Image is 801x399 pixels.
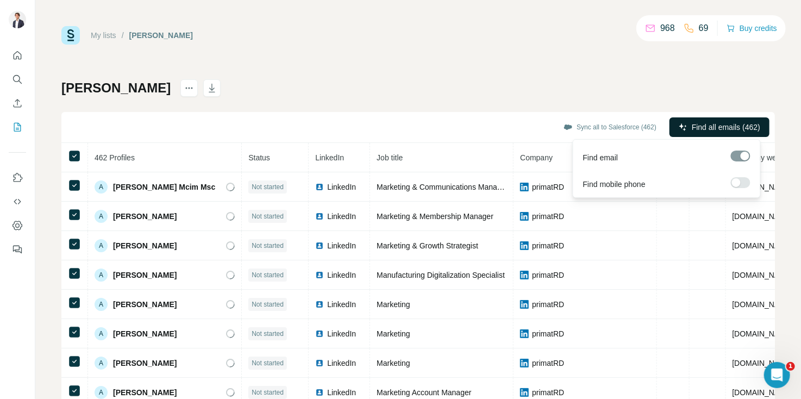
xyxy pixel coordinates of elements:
[91,31,116,40] a: My lists
[786,362,795,371] span: 1
[520,329,529,338] img: company-logo
[252,241,284,251] span: Not started
[252,388,284,397] span: Not started
[252,211,284,221] span: Not started
[113,328,177,339] span: [PERSON_NAME]
[327,182,356,192] span: LinkedIn
[9,46,26,65] button: Quick start
[727,21,777,36] button: Buy credits
[660,22,675,35] p: 968
[532,211,564,222] span: primatRD
[315,153,344,162] span: LinkedIn
[327,211,356,222] span: LinkedIn
[315,359,324,367] img: LinkedIn logo
[692,122,760,133] span: Find all emails (462)
[377,300,410,309] span: Marketing
[95,357,108,370] div: A
[252,182,284,192] span: Not started
[733,329,793,338] span: [DOMAIN_NAME]
[377,241,478,250] span: Marketing & Growth Strategist
[733,388,793,397] span: [DOMAIN_NAME]
[315,183,324,191] img: LinkedIn logo
[252,270,284,280] span: Not started
[520,359,529,367] img: company-logo
[520,271,529,279] img: company-logo
[532,182,564,192] span: primatRD
[315,300,324,309] img: LinkedIn logo
[113,270,177,280] span: [PERSON_NAME]
[532,270,564,280] span: primatRD
[95,386,108,399] div: A
[315,271,324,279] img: LinkedIn logo
[532,358,564,369] span: primatRD
[9,117,26,137] button: My lists
[113,299,177,310] span: [PERSON_NAME]
[252,329,284,339] span: Not started
[113,387,177,398] span: [PERSON_NAME]
[180,79,198,97] button: actions
[532,387,564,398] span: primatRD
[377,183,556,191] span: Marketing & Communications Manager (international)
[9,168,26,188] button: Use Surfe on LinkedIn
[377,153,403,162] span: Job title
[377,271,505,279] span: Manufacturing Digitalization Specialist
[113,358,177,369] span: [PERSON_NAME]
[129,30,193,41] div: [PERSON_NAME]
[9,11,26,28] img: Avatar
[733,212,793,221] span: [DOMAIN_NAME]
[733,359,793,367] span: [DOMAIN_NAME]
[95,239,108,252] div: A
[377,212,493,221] span: Marketing & Membership Manager
[9,240,26,259] button: Feedback
[327,387,356,398] span: LinkedIn
[315,388,324,397] img: LinkedIn logo
[669,117,769,137] button: Find all emails (462)
[532,240,564,251] span: primatRD
[113,182,215,192] span: [PERSON_NAME] Mcim Msc
[95,153,135,162] span: 462 Profiles
[733,241,793,250] span: [DOMAIN_NAME]
[327,358,356,369] span: LinkedIn
[327,328,356,339] span: LinkedIn
[61,26,80,45] img: Surfe Logo
[520,241,529,250] img: company-logo
[113,240,177,251] span: [PERSON_NAME]
[95,327,108,340] div: A
[252,300,284,309] span: Not started
[764,362,790,388] iframe: Intercom live chat
[327,240,356,251] span: LinkedIn
[95,180,108,194] div: A
[9,70,26,89] button: Search
[556,119,664,135] button: Sync all to Salesforce (462)
[733,271,793,279] span: [DOMAIN_NAME]
[252,358,284,368] span: Not started
[113,211,177,222] span: [PERSON_NAME]
[327,299,356,310] span: LinkedIn
[61,79,171,97] h1: [PERSON_NAME]
[532,299,564,310] span: primatRD
[733,183,793,191] span: [DOMAIN_NAME]
[95,298,108,311] div: A
[520,300,529,309] img: company-logo
[520,388,529,397] img: company-logo
[532,328,564,339] span: primatRD
[377,359,410,367] span: Marketing
[9,216,26,235] button: Dashboard
[327,270,356,280] span: LinkedIn
[315,241,324,250] img: LinkedIn logo
[520,183,529,191] img: company-logo
[377,388,471,397] span: Marketing Account Manager
[315,212,324,221] img: LinkedIn logo
[95,210,108,223] div: A
[699,22,709,35] p: 69
[248,153,270,162] span: Status
[95,269,108,282] div: A
[733,153,793,162] span: Company website
[9,192,26,211] button: Use Surfe API
[122,30,124,41] li: /
[9,93,26,113] button: Enrich CSV
[377,329,410,338] span: Marketing
[520,153,553,162] span: Company
[583,152,618,163] span: Find email
[733,300,793,309] span: [DOMAIN_NAME]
